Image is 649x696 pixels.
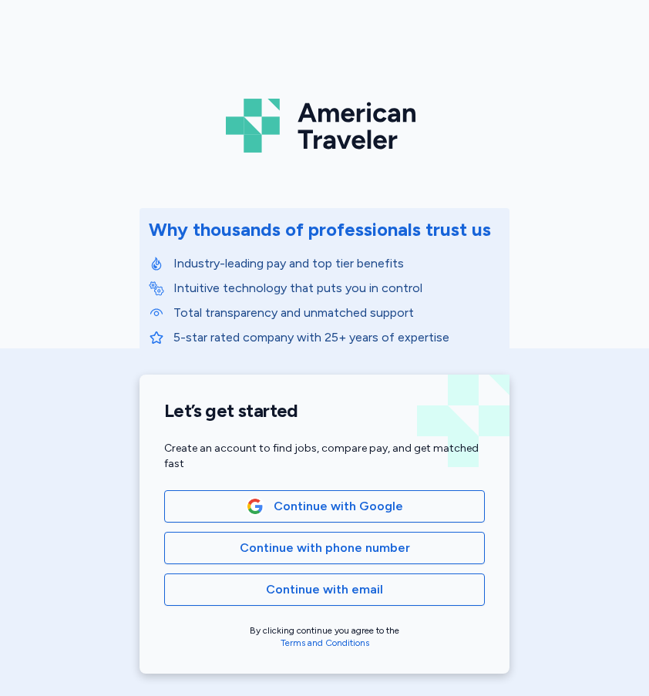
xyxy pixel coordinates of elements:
[173,304,500,322] p: Total transparency and unmatched support
[281,637,369,648] a: Terms and Conditions
[164,490,485,523] button: Google LogoContinue with Google
[274,497,403,516] span: Continue with Google
[266,580,383,599] span: Continue with email
[173,254,500,273] p: Industry-leading pay and top tier benefits
[164,573,485,606] button: Continue with email
[226,92,423,159] img: Logo
[164,399,485,422] h1: Let’s get started
[173,328,500,347] p: 5-star rated company with 25+ years of expertise
[149,217,491,242] div: Why thousands of professionals trust us
[164,441,485,472] div: Create an account to find jobs, compare pay, and get matched fast
[240,539,410,557] span: Continue with phone number
[173,279,500,298] p: Intuitive technology that puts you in control
[164,532,485,564] button: Continue with phone number
[164,624,485,649] div: By clicking continue you agree to the
[247,498,264,515] img: Google Logo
